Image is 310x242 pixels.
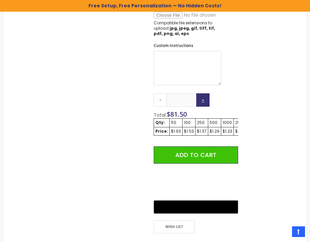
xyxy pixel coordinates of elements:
[184,120,194,125] div: 100
[154,93,167,107] a: -
[197,129,207,134] div: $1.37
[197,120,207,125] div: 250
[223,120,232,125] div: 1000
[175,151,217,159] span: Add to Cart
[255,224,310,242] iframe: Google Customer Reviews
[196,93,210,107] a: +
[154,43,193,48] span: Custom Instructions
[210,129,220,134] div: $1.29
[154,200,238,214] button: Buy with GPay
[235,129,245,134] div: $1.15
[223,129,232,134] div: $1.23
[155,120,165,125] strong: Qty:
[167,110,187,119] span: $
[184,129,194,134] div: $1.53
[154,220,194,233] span: Wish List
[154,169,238,196] iframe: PayPal
[170,110,187,119] span: 81.50
[154,146,238,164] button: Add to Cart
[154,20,221,37] p: Compatible file extensions to upload:
[154,25,215,36] strong: jpg, jpeg, gif, tiff, tif, pdf, png, ai, eps
[235,120,245,125] div: 2500
[155,128,168,134] strong: Price:
[171,129,181,134] div: $1.63
[154,220,196,233] a: Wish List
[171,120,181,125] div: 50
[154,112,167,118] span: Total:
[210,120,220,125] div: 500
